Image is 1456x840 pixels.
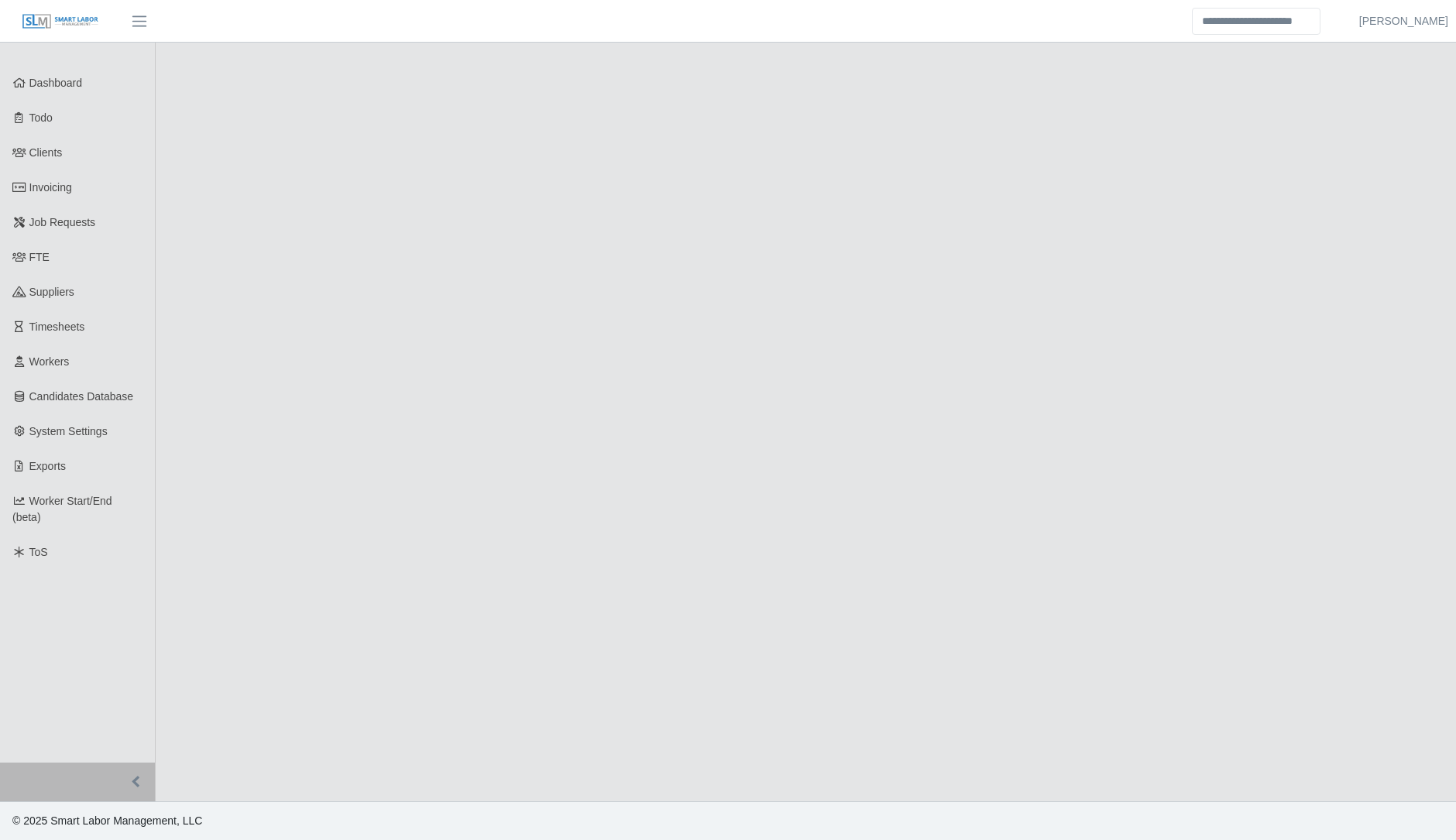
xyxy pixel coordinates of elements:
span: FTE [29,251,50,263]
span: System Settings [29,425,108,437]
span: Suppliers [29,286,74,298]
span: Candidates Database [29,390,134,403]
span: Job Requests [29,216,96,228]
a: [PERSON_NAME] [1359,13,1448,29]
span: Todo [29,111,53,124]
span: Dashboard [29,77,83,89]
span: Worker Start/End (beta) [12,495,112,523]
span: Workers [29,355,70,368]
input: Search [1192,8,1320,35]
span: © 2025 Smart Labor Management, LLC [12,814,202,827]
img: SLM Logo [22,13,99,30]
span: Exports [29,460,66,472]
span: ToS [29,546,48,558]
span: Invoicing [29,181,72,194]
span: Clients [29,146,63,159]
span: Timesheets [29,321,85,333]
